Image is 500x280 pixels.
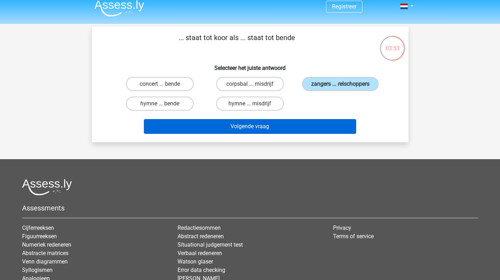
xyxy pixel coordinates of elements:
[22,224,54,231] a: Cijferreeksen
[178,258,213,265] a: Watson glaser
[103,59,397,71] h6: Selecteer het juiste antwoord
[216,97,284,111] label: hymne ... misdrijf
[22,233,57,240] a: Figuurreeksen
[22,204,478,212] h5: Assessments
[379,35,406,53] div: 03:53
[22,267,53,273] a: Syllogismen
[22,250,68,256] a: Abstracte matrices
[22,241,71,248] a: Numeriek redeneren
[333,224,351,231] a: Privacy
[126,77,194,91] label: concert ... bende
[178,267,225,273] a: Error data checking
[178,250,222,256] a: Verbaal redeneren
[178,224,221,231] a: Redactiesommen
[333,233,374,240] a: Terms of service
[22,258,68,265] a: Venn diagrammen
[216,77,284,91] label: corpsbal ... misdrijf
[22,179,72,195] img: Assessly logo
[126,97,194,111] label: hymne ... bende
[178,241,243,248] a: Situational judgement test
[144,119,356,134] button: Volgende vraag
[302,77,379,91] label: zangers ... relschoppers
[178,233,224,240] a: Abstract redeneren
[103,32,371,53] p: ... staat tot koor als ... staat tot bende
[332,3,356,10] a: Registreer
